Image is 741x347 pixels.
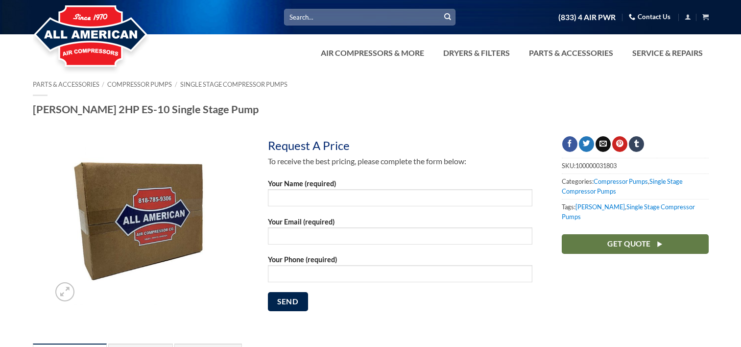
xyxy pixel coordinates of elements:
[562,136,577,152] a: Share on Facebook
[268,254,532,289] label: Your Phone (required)
[55,282,74,301] a: Zoom
[33,81,709,88] nav: Breadcrumb
[268,227,532,245] input: Your Email (required)
[562,234,709,253] a: Get Quote
[268,265,532,282] input: Your Phone (required)
[612,136,627,152] a: Pin on Pinterest
[702,11,709,23] a: View cart
[562,173,709,199] span: Categories: ,
[268,189,532,206] input: Your Name (required)
[575,203,625,211] a: [PERSON_NAME]
[268,155,532,168] p: To receive the best pricing, please complete the form below:
[594,177,648,185] a: Compressor Pumps
[579,136,594,152] a: Share on Twitter
[33,80,99,88] a: Parts & Accessories
[50,136,220,306] img: Awaiting product image
[562,199,709,224] span: Tags: ,
[180,80,287,88] a: Single Stage Compressor Pumps
[626,43,709,63] a: Service & Repairs
[284,9,455,25] input: Search…
[596,136,611,152] a: Email to a Friend
[562,203,695,221] a: Single Stage Compressor Pumps
[562,158,709,173] span: SKU:
[629,136,644,152] a: Share on Tumblr
[575,162,617,170] span: 100000031803
[268,178,532,319] form: Contact form
[175,80,177,88] span: /
[558,9,616,26] a: (833) 4 AIR PWR
[437,43,516,63] a: Dryers & Filters
[107,80,172,88] a: Compressor Pumps
[268,216,532,251] label: Your Email (required)
[685,11,691,23] a: Login
[523,43,619,63] a: Parts & Accessories
[102,80,104,88] span: /
[629,9,670,25] a: Contact Us
[268,178,532,213] label: Your Name (required)
[268,136,370,155] div: Request A Price
[607,238,650,250] span: Get Quote
[268,292,308,311] input: Send
[315,43,430,63] a: Air Compressors & More
[33,102,709,116] h1: [PERSON_NAME] 2HP ES-10 Single Stage Pump
[440,10,455,25] button: Submit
